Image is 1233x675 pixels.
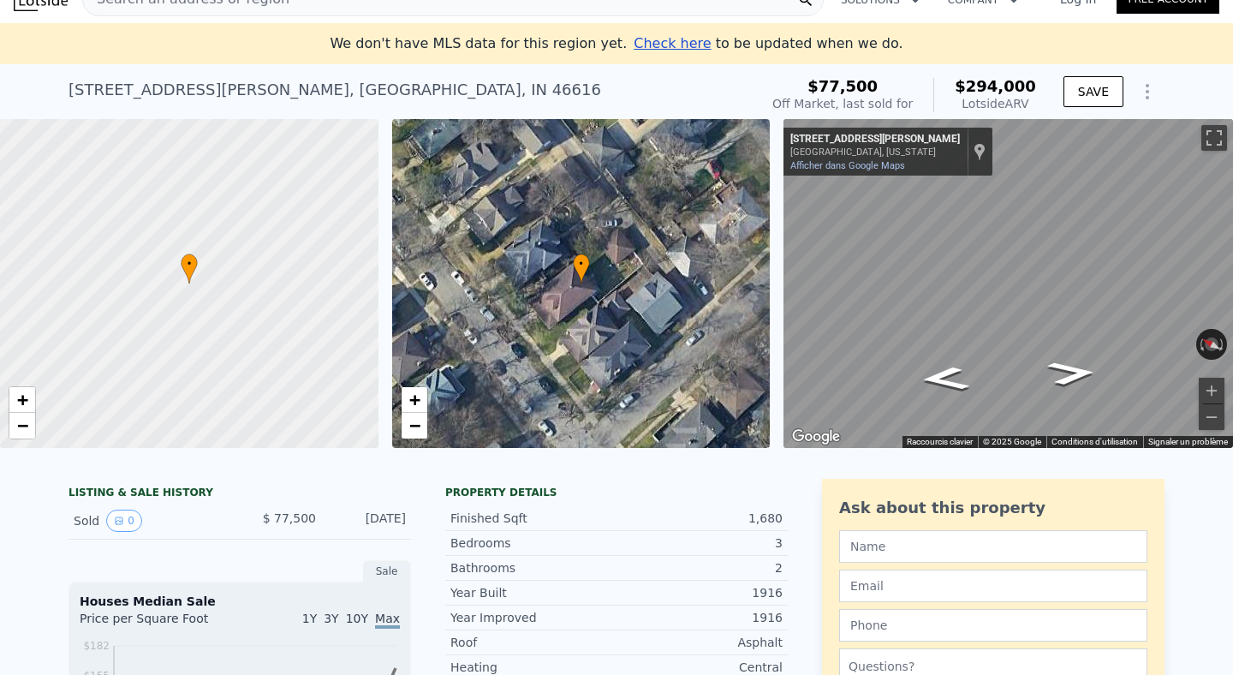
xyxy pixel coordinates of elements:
div: Roof [450,634,616,651]
div: Sold [74,510,226,532]
span: − [408,415,420,436]
div: Lotside ARV [955,95,1036,112]
img: Google [788,426,844,448]
div: Finished Sqft [450,510,616,527]
input: Email [839,570,1147,602]
tspan: $182 [83,640,110,652]
span: 3Y [324,612,338,625]
div: Street View [783,119,1233,448]
span: © 2025 Google [983,437,1041,446]
div: Asphalt [616,634,783,651]
button: Passer en plein écran [1201,125,1227,151]
a: Zoom out [9,413,35,439]
div: Bedrooms [450,535,616,552]
a: Zoom in [402,387,427,413]
a: Ouvrir cette zone dans Google Maps (dans une nouvelle fenêtre) [788,426,844,448]
div: Bathrooms [450,559,616,576]
span: Check here [634,35,711,51]
button: Show Options [1130,75,1164,109]
div: Carte [783,119,1233,448]
span: + [408,389,420,410]
button: Zoom avant [1199,378,1224,403]
div: [DATE] [330,510,406,532]
button: Faire pivoter dans le sens inverse des aiguilles d'une montre [1196,329,1206,360]
span: − [17,415,28,436]
span: $294,000 [955,77,1036,95]
div: Price per Square Foot [80,610,240,637]
div: 1,680 [616,510,783,527]
button: Zoom arrière [1199,404,1224,430]
div: [GEOGRAPHIC_DATA], [US_STATE] [790,146,960,158]
div: 1916 [616,609,783,626]
button: Réinitialiser la vue [1195,331,1229,357]
button: Faire pivoter dans le sens des aiguilles d'une montre [1218,329,1228,360]
span: • [181,256,198,272]
div: [STREET_ADDRESS][PERSON_NAME] , [GEOGRAPHIC_DATA] , IN 46616 [68,78,601,102]
a: Zoom out [402,413,427,439]
span: • [573,256,590,272]
div: 2 [616,559,783,576]
span: $77,500 [807,77,878,95]
div: Off Market, last sold for [772,95,913,112]
a: Afficher dans Google Maps [790,160,905,171]
div: 3 [616,535,783,552]
input: Name [839,530,1147,563]
a: Signaler un problème [1148,437,1228,446]
span: 10Y [346,612,368,625]
div: 1916 [616,584,783,601]
span: 1Y [302,612,317,625]
a: Conditions d'utilisation (s'ouvre dans un nouvel onglet) [1051,437,1138,446]
div: Ask about this property [839,496,1147,520]
path: Aller vers le sud-est, Woodward Ave [1027,355,1117,391]
span: $ 77,500 [263,511,316,525]
div: • [181,254,198,284]
div: Property details [445,486,788,499]
a: Zoom in [9,387,35,413]
div: We don't have MLS data for this region yet. [330,33,902,54]
button: SAVE [1063,76,1123,107]
div: Sale [363,560,411,582]
div: • [573,254,590,284]
button: Raccourcis clavier [907,436,973,448]
span: + [17,389,28,410]
div: to be updated when we do. [634,33,902,54]
span: Max [375,612,400,629]
input: Phone [839,609,1147,642]
div: LISTING & SALE HISTORY [68,486,411,503]
div: Year Improved [450,609,616,626]
button: View historical data [106,510,142,532]
a: Afficher le lieu sur la carte [974,142,986,161]
path: Aller au nord-ouest, Woodward Ave [899,361,990,397]
div: Houses Median Sale [80,593,400,610]
div: Year Built [450,584,616,601]
div: [STREET_ADDRESS][PERSON_NAME] [790,133,960,146]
